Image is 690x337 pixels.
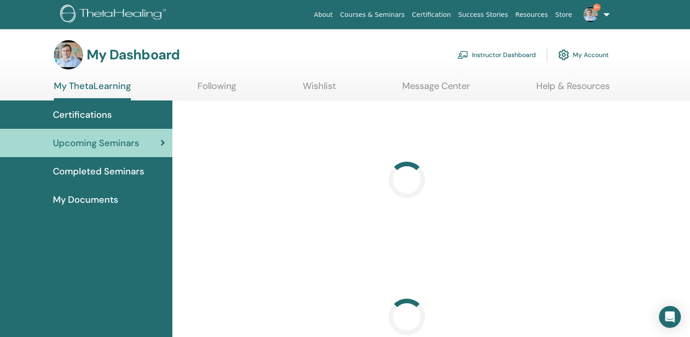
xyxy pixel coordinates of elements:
span: My Documents [53,193,118,206]
a: My ThetaLearning [54,80,131,100]
a: Resources [512,6,552,23]
img: default.jpg [583,7,598,22]
a: Help & Resources [536,80,610,98]
a: Certification [408,6,454,23]
span: Upcoming Seminars [53,136,139,150]
a: Courses & Seminars [337,6,409,23]
h3: My Dashboard [87,47,180,63]
a: About [310,6,336,23]
a: Instructor Dashboard [457,45,536,65]
a: Wishlist [303,80,336,98]
img: chalkboard-teacher.svg [457,51,468,59]
a: Message Center [402,80,470,98]
a: Success Stories [455,6,512,23]
span: Certifications [53,108,112,121]
span: 9+ [593,4,601,11]
a: My Account [558,45,609,65]
span: Completed Seminars [53,164,144,178]
a: Store [552,6,576,23]
a: Following [197,80,236,98]
div: Open Intercom Messenger [659,306,681,328]
img: cog.svg [558,47,569,63]
img: logo.png [60,5,169,25]
img: default.jpg [54,40,83,69]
